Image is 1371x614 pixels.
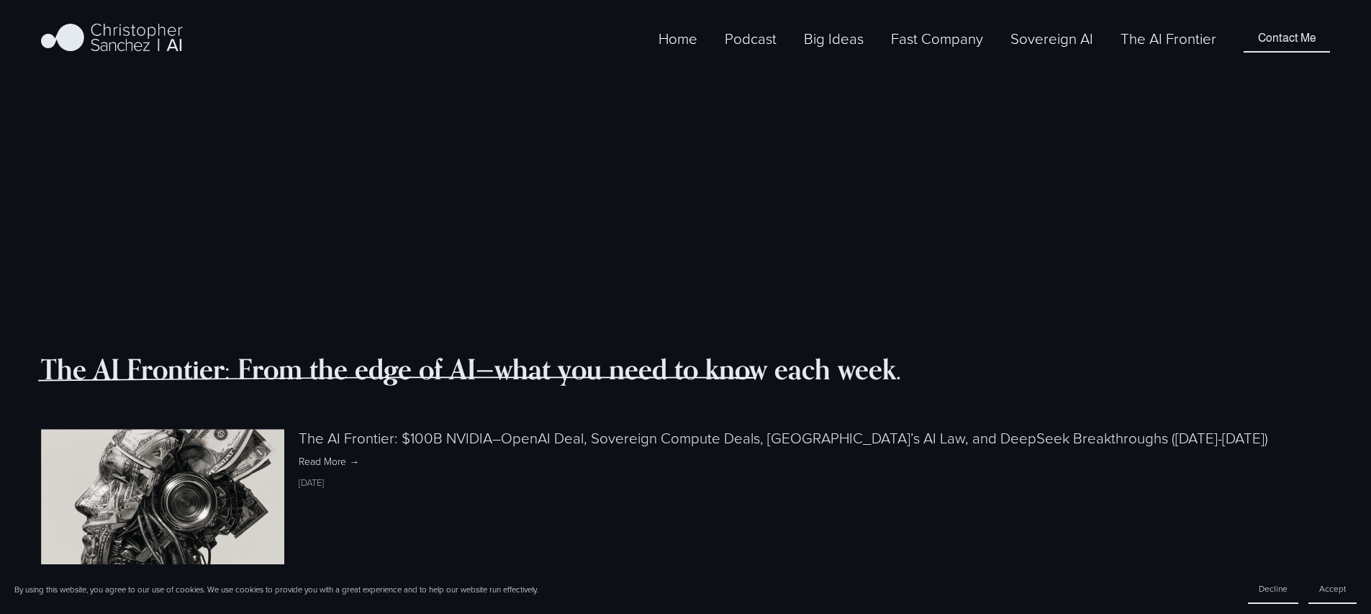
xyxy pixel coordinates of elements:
a: The AI Frontier: $100B NVIDIA–OpenAI Deal, Sovereign Compute Deals, Italy’s AI Law, and DeepSeek ... [41,429,299,591]
span: Fast Company [891,28,983,49]
time: [DATE] [299,476,324,489]
button: Decline [1248,574,1298,604]
a: folder dropdown [804,27,864,50]
a: Podcast [725,27,777,50]
img: Christopher Sanchez | AI [41,21,183,57]
strong: The AI Frontier: From the edge of AI—what you need to know each week. [41,352,901,387]
span: Accept [1319,582,1346,595]
a: The AI Frontier [1121,27,1216,50]
a: Sovereign AI [1010,27,1093,50]
a: The AI Frontier: $100B NVIDIA–OpenAI Deal, Sovereign Compute Deals, [GEOGRAPHIC_DATA]’s AI Law, a... [299,428,1268,448]
p: By using this website, you agree to our use of cookies. We use cookies to provide you with a grea... [14,584,538,595]
a: folder dropdown [891,27,983,50]
button: Accept [1308,574,1357,604]
a: Read More → [299,454,1330,469]
span: Big Ideas [804,28,864,49]
span: Decline [1259,582,1288,595]
a: Contact Me [1244,24,1329,52]
a: Home [659,27,697,50]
